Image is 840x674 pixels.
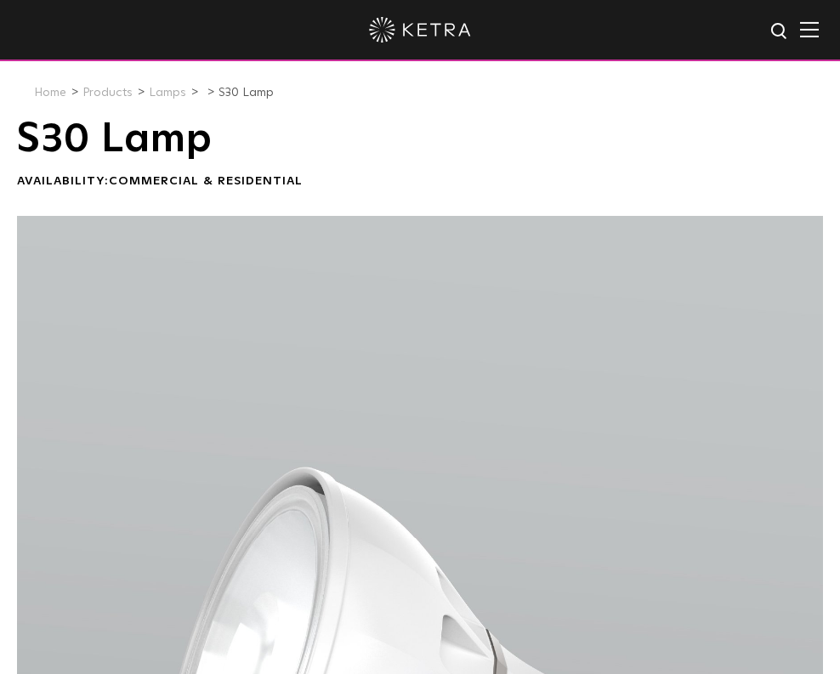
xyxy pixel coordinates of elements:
[17,173,823,190] div: Availability:
[82,87,133,99] a: Products
[369,17,471,42] img: ketra-logo-2019-white
[34,87,66,99] a: Home
[800,21,819,37] img: Hamburger%20Nav.svg
[17,118,823,161] h1: S30 Lamp
[219,87,274,99] a: S30 Lamp
[109,175,303,187] span: Commercial & Residential
[149,87,186,99] a: Lamps
[769,21,791,42] img: search icon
